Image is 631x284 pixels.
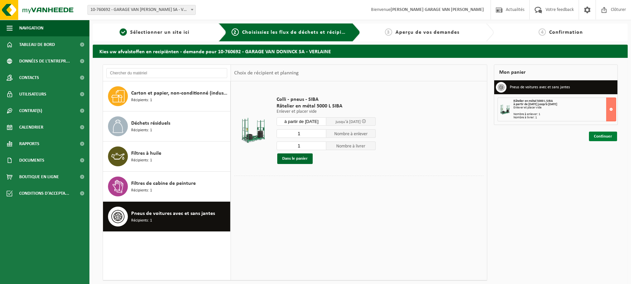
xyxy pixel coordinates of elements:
[131,180,196,187] span: Filtres de cabine de peinture
[510,82,570,93] h3: Pneus de voitures avec et sans jantes
[513,102,557,106] strong: à partir de [DATE] jusqu'à [DATE]
[513,113,616,116] div: Nombre à enlever: 1
[19,69,39,86] span: Contacts
[513,99,553,103] span: Râtelier en métal 5000 L SIBA
[19,152,44,169] span: Documents
[589,132,617,141] a: Continuer
[19,53,70,69] span: Données de l'entrepr...
[232,28,239,36] span: 2
[513,116,616,119] div: Nombre à livrer: 1
[19,20,43,36] span: Navigation
[103,172,231,202] button: Filtres de cabine de peinture Récipients: 1
[120,28,127,36] span: 1
[131,119,170,127] span: Déchets résiduels
[494,64,618,80] div: Mon panier
[19,102,42,119] span: Contrat(s)
[131,127,152,134] span: Récipients: 1
[131,149,161,157] span: Filtres à huile
[106,68,227,78] input: Chercher du matériel
[19,169,59,185] span: Boutique en ligne
[391,7,484,12] strong: [PERSON_NAME] GARAGE VAN [PERSON_NAME]
[87,5,196,15] span: 10-760692 - GARAGE VAN DONINCK SA - VERLAINE
[395,30,459,35] span: Aperçu de vos demandes
[277,117,326,126] input: Sélectionnez date
[96,28,213,36] a: 1Sélectionner un site ici
[326,142,376,150] span: Nombre à livrer
[326,129,376,138] span: Nombre à enlever
[336,120,361,124] span: jusqu'à [DATE]
[539,28,546,36] span: 4
[385,28,392,36] span: 3
[513,106,616,109] div: Enlever et placer vide
[19,119,43,136] span: Calendrier
[19,185,69,202] span: Conditions d'accepta...
[131,97,152,103] span: Récipients: 1
[130,30,189,35] span: Sélectionner un site ici
[131,89,229,97] span: Carton et papier, non-conditionné (industriel)
[549,30,583,35] span: Confirmation
[131,210,215,218] span: Pneus de voitures avec et sans jantes
[19,86,46,102] span: Utilisateurs
[231,65,302,81] div: Choix de récipient et planning
[277,103,376,109] span: Râtelier en métal 5000 L SIBA
[88,5,195,15] span: 10-760692 - GARAGE VAN DONINCK SA - VERLAINE
[277,153,313,164] button: Dans le panier
[19,136,39,152] span: Rapports
[103,142,231,172] button: Filtres à huile Récipients: 1
[131,218,152,224] span: Récipients: 1
[103,81,231,111] button: Carton et papier, non-conditionné (industriel) Récipients: 1
[131,187,152,194] span: Récipients: 1
[242,30,352,35] span: Choisissiez les flux de déchets et récipients
[19,36,55,53] span: Tableau de bord
[103,111,231,142] button: Déchets résiduels Récipients: 1
[131,157,152,164] span: Récipients: 1
[103,202,231,231] button: Pneus de voitures avec et sans jantes Récipients: 1
[93,45,628,58] h2: Kies uw afvalstoffen en recipiënten - demande pour 10-760692 - GARAGE VAN DONINCK SA - VERLAINE
[277,109,376,114] p: Enlever et placer vide
[277,96,376,103] span: Colli - pneus - SIBA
